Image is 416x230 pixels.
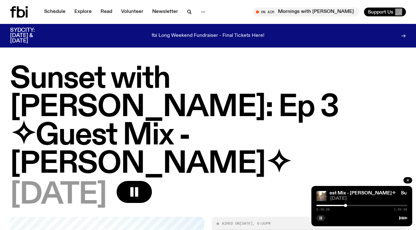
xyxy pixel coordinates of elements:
[253,221,270,226] span: , 6:00pm
[117,8,147,16] a: Volunteer
[394,208,407,211] span: 1:59:58
[97,8,116,16] a: Read
[10,65,406,178] h1: Sunset with [PERSON_NAME]: Ep 3 ✧Guest Mix - [PERSON_NAME]✧
[222,221,240,226] span: Aired on
[316,208,330,211] span: 0:38:28
[364,8,406,16] button: Support Us
[148,8,182,16] a: Newsletter
[40,8,69,16] a: Schedule
[240,221,253,226] span: [DATE]
[253,8,359,16] button: On AirMornings with [PERSON_NAME]
[10,28,50,44] h3: SYDCITY: [DATE] & [DATE]
[10,181,107,209] span: [DATE]
[235,191,396,196] a: Sunset with [PERSON_NAME]: Ep 3 ✧Guest Mix - [PERSON_NAME]✧
[368,9,393,15] span: Support Us
[71,8,95,16] a: Explore
[152,33,264,39] p: fbi Long Weekend Fundraiser - Final Tickets Here!
[330,196,407,201] span: [DATE]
